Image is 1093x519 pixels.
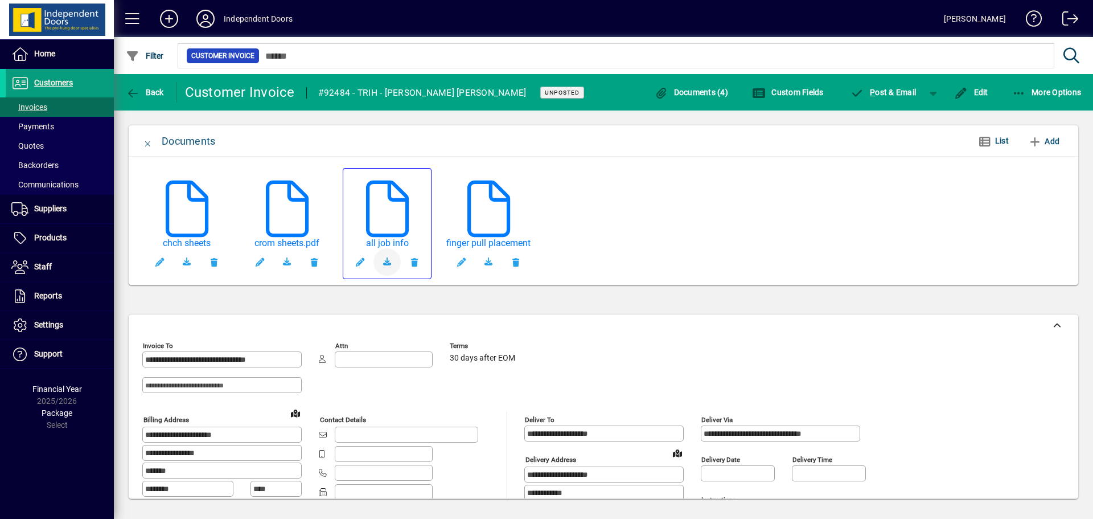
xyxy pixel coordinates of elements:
[475,248,502,276] a: Download
[246,238,328,248] a: crom sheets.pdf
[752,88,824,97] span: Custom Fields
[162,132,215,150] div: Documents
[1017,2,1042,39] a: Knowledge Base
[34,204,67,213] span: Suppliers
[447,248,475,276] button: Edit
[346,238,428,248] a: all job info
[146,248,173,276] button: Edit
[1012,88,1082,97] span: More Options
[151,9,187,29] button: Add
[286,404,305,422] a: View on map
[969,131,1018,152] button: List
[850,88,917,97] span: ost & Email
[6,97,114,117] a: Invoices
[6,136,114,156] a: Quotes
[34,49,55,58] span: Home
[34,291,62,300] span: Reports
[6,340,114,369] a: Support
[944,10,1006,28] div: [PERSON_NAME]
[749,82,827,103] button: Custom Fields
[450,342,518,350] span: Terms
[34,262,52,271] span: Staff
[701,416,733,424] mat-label: Deliver via
[951,82,991,103] button: Edit
[187,9,224,29] button: Profile
[11,103,47,112] span: Invoices
[870,88,875,97] span: P
[701,456,740,464] mat-label: Delivery date
[173,248,200,276] a: Download
[134,128,162,155] button: Close
[446,238,531,248] a: finger pull placement
[401,248,428,276] button: Remove
[11,141,44,150] span: Quotes
[6,156,114,175] a: Backorders
[224,10,293,28] div: Independent Doors
[346,248,373,276] button: Edit
[301,248,328,276] button: Remove
[1009,82,1084,103] button: More Options
[450,354,515,363] span: 30 days after EOM
[6,40,114,68] a: Home
[654,88,728,97] span: Documents (4)
[1024,131,1064,152] button: Add
[32,385,82,394] span: Financial Year
[11,161,59,170] span: Backorders
[146,238,228,248] a: chch sheets
[6,195,114,223] a: Suppliers
[34,233,67,242] span: Products
[545,89,580,96] span: Unposted
[42,408,72,418] span: Package
[191,50,254,62] span: Customer Invoice
[34,349,63,358] span: Support
[701,496,736,504] mat-label: Instructions
[502,248,529,276] button: Remove
[373,248,401,276] a: Download
[11,180,79,189] span: Communications
[126,88,164,97] span: Back
[1028,132,1059,150] span: Add
[34,78,73,87] span: Customers
[123,82,167,103] button: Back
[318,84,527,102] div: #92484 - TRIH - [PERSON_NAME] [PERSON_NAME]
[34,320,63,329] span: Settings
[6,282,114,310] a: Reports
[668,444,687,462] a: View on map
[6,117,114,136] a: Payments
[200,248,228,276] button: Remove
[123,46,167,66] button: Filter
[273,248,301,276] a: Download
[651,82,731,103] button: Documents (4)
[6,253,114,281] a: Staff
[126,51,164,60] span: Filter
[11,122,54,131] span: Payments
[792,456,832,464] mat-label: Delivery time
[143,342,173,350] mat-label: Invoice To
[954,88,988,97] span: Edit
[995,136,1009,145] span: List
[114,82,176,103] app-page-header-button: Back
[246,248,273,276] button: Edit
[335,342,348,350] mat-label: Attn
[185,83,295,101] div: Customer Invoice
[6,224,114,252] a: Products
[845,82,922,103] button: Post & Email
[6,175,114,194] a: Communications
[525,416,554,424] mat-label: Deliver To
[1054,2,1079,39] a: Logout
[6,311,114,340] a: Settings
